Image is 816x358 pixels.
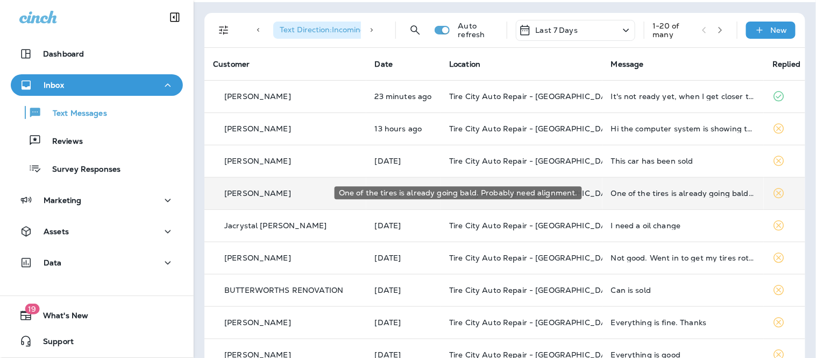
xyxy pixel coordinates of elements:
[213,19,235,41] button: Filters
[41,137,83,147] p: Reviews
[611,157,756,165] div: This car has been sold
[44,81,64,89] p: Inbox
[611,189,756,198] div: One of the tires is already going bald. Probably need alignment.
[405,19,426,41] button: Search Messages
[449,253,619,263] span: Tire City Auto Repair - [GEOGRAPHIC_DATA]
[11,189,183,211] button: Marketing
[25,304,39,314] span: 19
[536,26,578,34] p: Last 7 Days
[32,311,88,324] span: What's New
[11,252,183,273] button: Data
[224,124,291,133] p: [PERSON_NAME]
[771,26,787,34] p: New
[449,124,619,134] span: Tire City Auto Repair - [GEOGRAPHIC_DATA]
[458,22,498,39] p: Auto refresh
[11,305,183,326] button: 19What's New
[449,318,619,327] span: Tire City Auto Repair - [GEOGRAPHIC_DATA]
[44,227,69,236] p: Assets
[375,286,432,294] p: Oct 4, 2025 03:51 PM
[449,59,480,69] span: Location
[11,129,183,152] button: Reviews
[44,196,81,205] p: Marketing
[11,43,183,65] button: Dashboard
[449,156,619,166] span: Tire City Auto Repair - [GEOGRAPHIC_DATA]
[449,92,619,101] span: Tire City Auto Repair - [GEOGRAPHIC_DATA]
[273,22,383,39] div: Text Direction:Incoming
[213,59,250,69] span: Customer
[224,286,343,294] p: BUTTERWORTHS RENOVATION
[449,285,619,295] span: Tire City Auto Repair - [GEOGRAPHIC_DATA]
[611,124,756,133] div: Hi the computer system is showing that it was either overridden to install the breaks or not prop...
[43,50,84,58] p: Dashboard
[11,331,183,352] button: Support
[224,318,291,327] p: [PERSON_NAME]
[224,157,291,165] p: [PERSON_NAME]
[772,59,800,69] span: Replied
[44,258,62,267] p: Data
[611,221,756,230] div: I need a oil change
[611,59,644,69] span: Message
[160,6,190,28] button: Collapse Sidebar
[375,318,432,327] p: Oct 4, 2025 03:48 PM
[42,109,107,119] p: Text Messages
[224,221,327,230] p: Jacrystal [PERSON_NAME]
[11,101,183,124] button: Text Messages
[224,92,291,101] p: [PERSON_NAME]
[224,189,291,198] p: [PERSON_NAME]
[611,318,756,327] div: Everything is fine. Thanks
[449,221,619,230] span: Tire City Auto Repair - [GEOGRAPHIC_DATA]
[375,92,432,101] p: Oct 7, 2025 11:25 AM
[375,59,393,69] span: Date
[32,337,74,350] span: Support
[11,221,183,242] button: Assets
[653,22,693,39] div: 1 - 20 of many
[41,165,120,175] p: Survey Responses
[611,92,756,101] div: It's not ready yet, when I get closer to the mileage, I'll make an appointment. Thanks
[224,254,291,262] p: [PERSON_NAME]
[375,157,432,165] p: Oct 6, 2025 11:31 AM
[11,74,183,96] button: Inbox
[375,254,432,262] p: Oct 4, 2025 06:31 PM
[280,25,365,34] span: Text Direction : Incoming
[11,157,183,180] button: Survey Responses
[335,186,582,199] div: One of the tires is already going bald. Probably need alignment.
[611,286,756,294] div: Can is sold
[611,254,756,262] div: Not good. Went in to get my tires rotated. The guy at the front counter was very condescending sa...
[375,124,432,133] p: Oct 6, 2025 10:00 PM
[375,221,432,230] p: Oct 5, 2025 11:22 AM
